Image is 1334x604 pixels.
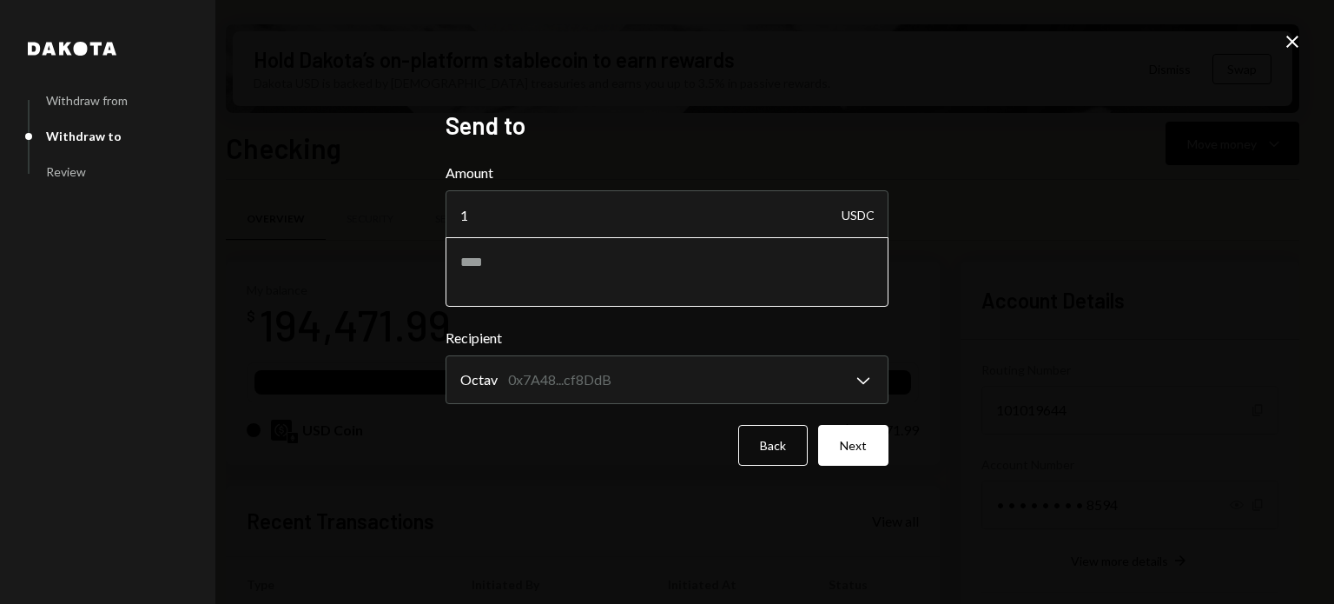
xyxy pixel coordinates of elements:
h2: Send to [446,109,888,143]
label: Recipient [446,328,888,348]
button: Back [738,425,808,466]
div: 0x7A48...cf8DdB [508,369,611,390]
div: USDC [842,190,875,239]
input: Enter amount [446,190,888,239]
div: Review [46,164,86,179]
label: Amount [446,163,888,183]
div: Withdraw to [46,129,122,143]
button: Next [818,425,888,466]
div: Withdraw from [46,93,128,108]
button: Recipient [446,355,888,404]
